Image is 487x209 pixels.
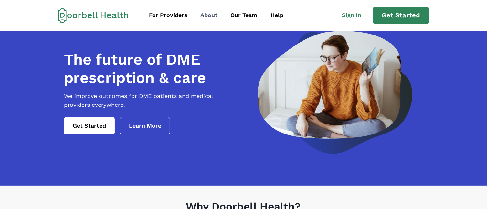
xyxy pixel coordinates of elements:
a: About [195,8,223,23]
p: We improve outcomes for DME patients and medical providers everywhere. [64,92,240,109]
div: For Providers [149,11,187,20]
a: For Providers [143,8,193,23]
a: Help [265,8,289,23]
h1: The future of DME prescription & care [64,50,240,87]
a: Our Team [225,8,263,23]
a: Learn More [120,117,170,134]
div: About [200,11,217,20]
div: Our Team [231,11,258,20]
div: Help [270,11,283,20]
img: a woman looking at a computer [258,31,412,154]
a: Get Started [64,117,115,134]
a: Sign In [336,8,373,23]
a: Get Started [373,7,429,24]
